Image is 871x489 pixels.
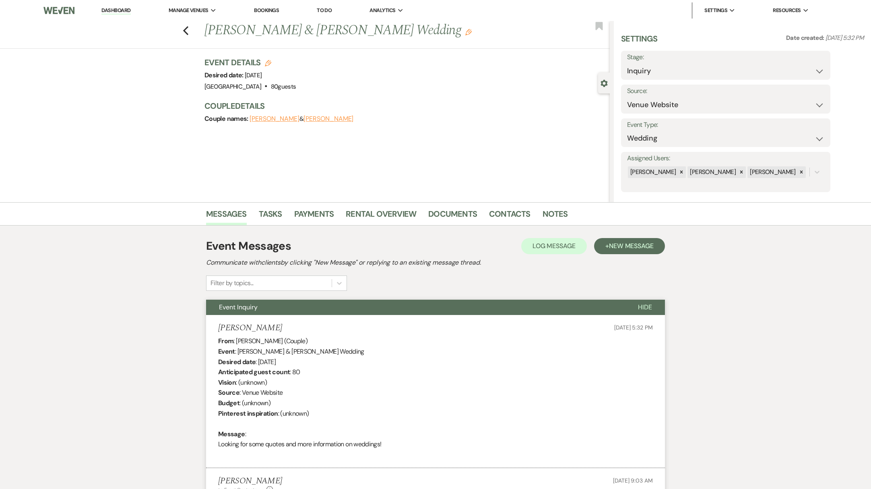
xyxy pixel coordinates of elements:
[218,430,245,438] b: Message
[369,6,395,15] span: Analytics
[169,6,208,15] span: Manage Venues
[204,71,245,79] span: Desired date:
[204,57,296,68] h3: Event Details
[773,6,801,15] span: Resources
[747,166,797,178] div: [PERSON_NAME]
[204,114,250,123] span: Couple names:
[218,323,282,333] h5: [PERSON_NAME]
[259,207,282,225] a: Tasks
[627,85,824,97] label: Source:
[613,477,653,484] span: [DATE] 9:03 AM
[687,166,737,178] div: [PERSON_NAME]
[614,324,653,331] span: [DATE] 5:32 PM
[543,207,568,225] a: Notes
[704,6,727,15] span: Settings
[218,476,282,486] h5: [PERSON_NAME]
[628,166,677,178] div: [PERSON_NAME]
[218,378,236,387] b: Vision
[218,368,290,376] b: Anticipated guest count
[206,207,247,225] a: Messages
[826,34,864,42] span: [DATE] 5:32 PM
[601,79,608,87] button: Close lead details
[206,300,625,315] button: Event Inquiry
[533,242,576,250] span: Log Message
[465,28,472,35] button: Edit
[218,388,239,397] b: Source
[638,303,652,311] span: Hide
[627,153,824,164] label: Assigned Users:
[218,337,233,345] b: From
[218,409,278,418] b: Pinterest inspiration
[43,2,74,19] img: Weven Logo
[218,336,653,460] div: : [PERSON_NAME] (Couple) : [PERSON_NAME] & [PERSON_NAME] Wedding : [DATE] : 80 : (unknown) : Venu...
[271,83,296,91] span: 80 guests
[254,7,279,14] a: Bookings
[250,115,353,123] span: &
[621,33,658,51] h3: Settings
[627,119,824,131] label: Event Type:
[303,116,353,122] button: [PERSON_NAME]
[245,71,262,79] span: [DATE]
[489,207,530,225] a: Contacts
[101,7,130,15] a: Dashboard
[204,21,525,40] h1: [PERSON_NAME] & [PERSON_NAME] Wedding
[428,207,477,225] a: Documents
[786,34,826,42] span: Date created:
[594,238,665,254] button: +New Message
[346,207,416,225] a: Rental Overview
[206,238,291,255] h1: Event Messages
[609,242,654,250] span: New Message
[627,52,824,63] label: Stage:
[204,100,602,112] h3: Couple Details
[625,300,665,315] button: Hide
[218,358,256,366] b: Desired date
[521,238,587,254] button: Log Message
[250,116,299,122] button: [PERSON_NAME]
[317,7,332,14] a: To Do
[211,278,254,288] div: Filter by topics...
[218,347,235,356] b: Event
[206,258,665,267] h2: Communicate with clients by clicking "New Message" or replying to an existing message thread.
[219,303,258,311] span: Event Inquiry
[204,83,261,91] span: [GEOGRAPHIC_DATA]
[294,207,334,225] a: Payments
[218,399,239,407] b: Budget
